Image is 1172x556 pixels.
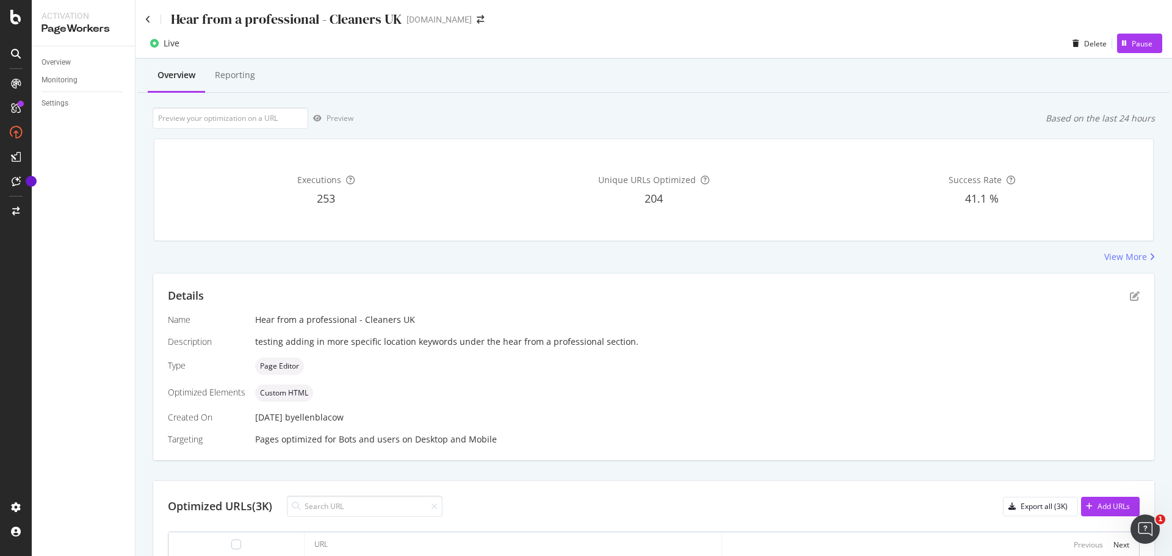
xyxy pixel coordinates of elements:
[164,37,179,49] div: Live
[1104,251,1147,263] div: View More
[42,74,126,87] a: Monitoring
[1113,540,1129,550] div: Next
[260,389,308,397] span: Custom HTML
[168,314,245,326] div: Name
[42,56,71,69] div: Overview
[260,363,299,370] span: Page Editor
[1068,34,1107,53] button: Delete
[327,113,353,123] div: Preview
[339,433,400,446] div: Bots and users
[1113,537,1129,552] button: Next
[314,539,328,550] div: URL
[1130,514,1160,544] iframe: Intercom live chat
[168,499,272,514] div: Optimized URLs (3K)
[1098,501,1130,511] div: Add URLs
[255,411,1140,424] div: [DATE]
[645,191,663,206] span: 204
[42,22,125,36] div: PageWorkers
[153,107,308,129] input: Preview your optimization on a URL
[168,433,245,446] div: Targeting
[255,336,1140,348] div: testing adding in more specific location keywords under the hear from a professional section.
[168,359,245,372] div: Type
[285,411,344,424] div: by ellenblacow
[1074,540,1103,550] div: Previous
[415,433,497,446] div: Desktop and Mobile
[168,386,245,399] div: Optimized Elements
[26,176,37,187] div: Tooltip anchor
[407,13,472,26] div: [DOMAIN_NAME]
[1074,537,1103,552] button: Previous
[477,15,484,24] div: arrow-right-arrow-left
[255,358,304,375] div: neutral label
[965,191,999,206] span: 41.1 %
[145,15,151,24] a: Click to go back
[255,314,1140,326] div: Hear from a professional - Cleaners UK
[317,191,335,206] span: 253
[42,74,78,87] div: Monitoring
[255,433,1140,446] div: Pages optimized for on
[297,174,341,186] span: Executions
[949,174,1002,186] span: Success Rate
[1132,38,1152,49] div: Pause
[1130,291,1140,301] div: pen-to-square
[42,97,126,110] a: Settings
[1046,112,1155,125] div: Based on the last 24 hours
[1021,501,1068,511] div: Export all (3K)
[1003,497,1078,516] button: Export all (3K)
[168,336,245,348] div: Description
[168,411,245,424] div: Created On
[1081,497,1140,516] button: Add URLs
[598,174,696,186] span: Unique URLs Optimized
[157,69,195,81] div: Overview
[1117,34,1162,53] button: Pause
[1156,514,1165,524] span: 1
[168,288,204,304] div: Details
[42,56,126,69] a: Overview
[287,496,443,517] input: Search URL
[308,109,353,128] button: Preview
[1084,38,1107,49] div: Delete
[215,69,255,81] div: Reporting
[42,10,125,22] div: Activation
[42,97,68,110] div: Settings
[171,10,402,29] div: Hear from a professional - Cleaners UK
[1104,251,1155,263] a: View More
[255,385,313,402] div: neutral label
